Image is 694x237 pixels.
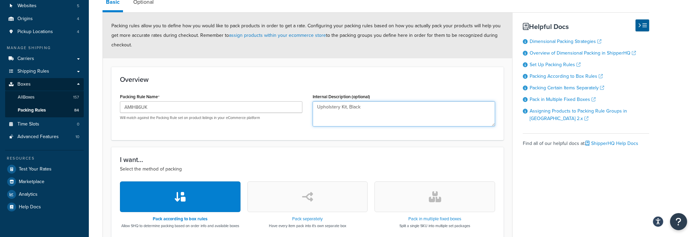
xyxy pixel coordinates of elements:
[17,3,37,9] span: Websites
[121,223,239,228] p: Allow SHQ to determine packing based on order info and available boxes
[5,118,84,131] li: Time Slots
[111,22,501,48] span: Packing rules allow you to define how you would like to pack products in order to get a rate. Con...
[120,76,495,83] h3: Overview
[5,131,84,143] li: Advanced Features
[5,53,84,65] a: Carriers
[76,134,79,140] span: 10
[77,16,79,22] span: 4
[399,223,470,228] p: Split a single SKU into multiple set packages
[5,91,84,104] a: AllBoxes157
[313,94,370,99] label: Internal Description (optional)
[74,107,79,113] span: 84
[19,179,44,185] span: Marketplace
[77,3,79,9] span: 5
[585,140,638,147] a: ShipperHQ Help Docs
[523,23,649,30] h3: Helpful Docs
[18,107,46,113] span: Packing Rules
[5,188,84,201] a: Analytics
[530,61,581,68] a: Set Up Packing Rules
[18,94,35,100] span: All Boxes
[5,78,84,91] a: Boxes
[5,131,84,143] a: Advanced Features10
[523,133,649,148] div: Find all of our helpful docs at:
[77,121,79,127] span: 0
[5,26,84,38] a: Pickup Locations4
[399,217,470,221] h3: Pack in multiple fixed boxes
[530,107,627,122] a: Assigning Products to Packing Rule Groups in [GEOGRAPHIC_DATA] 2.x
[229,32,326,39] a: assign products within your ecommerce store
[17,82,31,87] span: Boxes
[530,84,604,91] a: Packing Certain Items Separately
[5,163,84,175] a: Test Your Rates
[269,223,346,228] p: Have every item pack into it's own separate box
[530,49,636,57] a: Overview of Dimensional Packing in ShipperHQ
[17,134,59,140] span: Advanced Features
[19,192,38,197] span: Analytics
[17,16,33,22] span: Origins
[19,204,41,210] span: Help Docs
[269,217,346,221] h3: Pack separately
[121,217,239,221] h3: Pack according to box rules
[19,166,52,172] span: Test Your Rates
[120,165,495,173] p: Select the method of packing
[5,45,84,51] div: Manage Shipping
[530,96,596,103] a: Pack in Multiple Fixed Boxes
[5,26,84,38] li: Pickup Locations
[5,65,84,78] a: Shipping Rules
[530,38,601,45] a: Dimensional Packing Strategies
[120,94,160,100] label: Packing Rule Name
[530,73,603,80] a: Packing According to Box Rules
[73,94,79,100] span: 157
[5,78,84,117] li: Boxes
[5,118,84,131] a: Time Slots0
[17,56,34,62] span: Carriers
[17,121,39,127] span: Time Slots
[17,69,49,74] span: Shipping Rules
[5,13,84,25] a: Origins4
[5,13,84,25] li: Origins
[5,176,84,188] a: Marketplace
[77,29,79,35] span: 4
[636,19,649,31] button: Hide Help Docs
[17,29,53,35] span: Pickup Locations
[5,155,84,161] div: Resources
[120,156,495,163] h3: I want...
[120,115,302,120] p: Will match against the Packing Rule set on product listings in your eCommerce platform
[670,213,687,230] button: Open Resource Center
[5,201,84,213] a: Help Docs
[313,101,495,127] textarea: Upholstery Kit, Black
[5,104,84,117] li: Packing Rules
[5,104,84,117] a: Packing Rules84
